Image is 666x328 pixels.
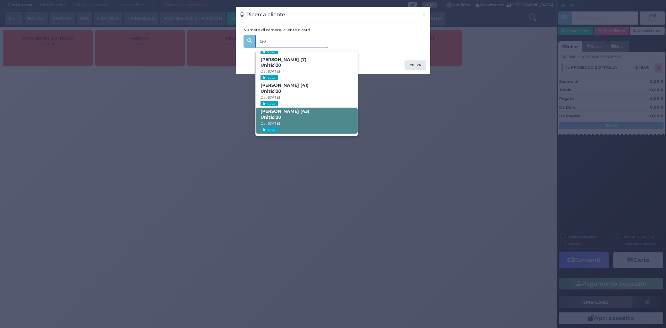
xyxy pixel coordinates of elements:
[274,62,281,68] strong: 120
[261,57,307,68] b: [PERSON_NAME] (7)
[404,60,426,70] button: Chiudi
[261,49,277,54] small: In casa
[274,89,281,94] strong: 120
[240,11,285,19] h3: Ricerca cliente
[261,83,309,94] b: [PERSON_NAME] (41)
[274,115,281,120] strong: 120
[261,109,309,120] b: [PERSON_NAME] (43)
[255,35,328,48] input: Es. 'Mario Rossi', '220' o '108123234234'
[261,101,277,106] small: In casa
[261,127,277,132] small: In casa
[261,62,281,68] span: Unità:
[261,75,277,80] small: In casa
[244,27,310,33] label: Numero di camera, cliente o card
[261,69,280,74] small: Dal: [DATE]
[261,121,280,126] small: Dal: [DATE]
[422,11,426,18] span: ×
[418,7,430,23] button: Chiudi
[261,95,280,100] small: Dal: [DATE]
[261,115,281,120] span: Unità:
[261,89,281,94] span: Unità:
